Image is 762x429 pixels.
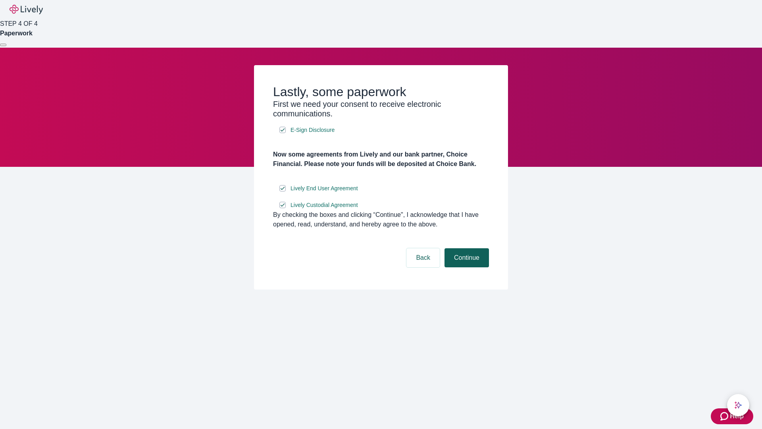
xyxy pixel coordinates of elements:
[273,210,489,229] div: By checking the boxes and clicking “Continue", I acknowledge that I have opened, read, understand...
[711,408,753,424] button: Zendesk support iconHelp
[734,401,742,409] svg: Lively AI Assistant
[273,99,489,118] h3: First we need your consent to receive electronic communications.
[406,248,440,267] button: Back
[291,184,358,193] span: Lively End User Agreement
[273,84,489,99] h2: Lastly, some paperwork
[273,150,489,169] h4: Now some agreements from Lively and our bank partner, Choice Financial. Please note your funds wi...
[289,200,360,210] a: e-sign disclosure document
[289,184,360,193] a: e-sign disclosure document
[730,412,744,421] span: Help
[444,248,489,267] button: Continue
[10,5,43,14] img: Lively
[720,412,730,421] svg: Zendesk support icon
[291,126,335,134] span: E-Sign Disclosure
[727,394,749,416] button: chat
[289,125,336,135] a: e-sign disclosure document
[291,201,358,209] span: Lively Custodial Agreement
